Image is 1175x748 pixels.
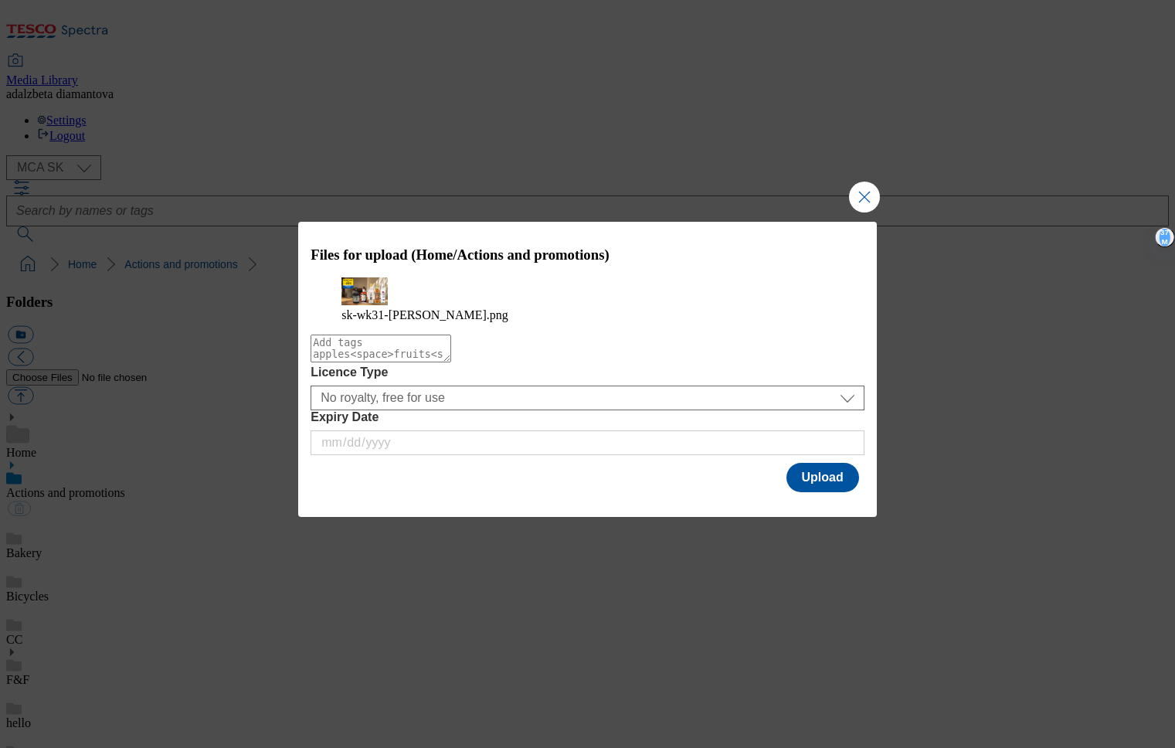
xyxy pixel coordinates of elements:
button: Close Modal [849,182,880,212]
img: preview [341,277,388,305]
h3: Files for upload (Home/Actions and promotions) [311,246,864,263]
label: Expiry Date [311,410,864,424]
label: Licence Type [311,365,864,379]
div: Modal [298,222,877,518]
figcaption: sk-wk31-[PERSON_NAME].png [341,308,834,322]
button: Upload [786,463,859,492]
